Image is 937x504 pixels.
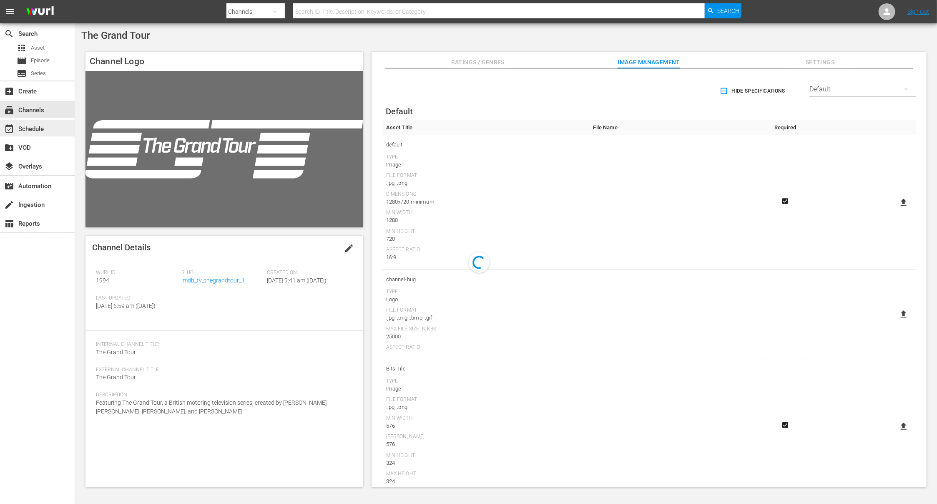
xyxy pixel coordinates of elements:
[789,57,852,68] span: Settings
[267,277,327,284] span: [DATE] 9:41 am ([DATE])
[96,392,349,398] span: Description:
[705,3,741,18] button: Search
[267,270,348,276] span: Created On:
[181,270,263,276] span: Slug:
[96,277,109,284] span: 1994
[386,415,585,422] div: Min Width
[386,253,585,262] div: 16:9
[4,124,14,134] span: Schedule
[96,367,349,373] span: External Channel Title:
[386,378,585,385] div: Type
[386,274,585,285] span: channel-bug
[386,139,585,150] span: default
[721,87,785,96] span: Hide Specifications
[181,277,245,284] a: imdb_tv_thegrandtour_1
[717,3,739,18] span: Search
[85,52,363,71] h4: Channel Logo
[17,43,27,53] span: Asset
[386,228,585,235] div: Min Height
[4,181,14,191] span: Automation
[386,314,585,322] div: .jpg, .png, .bmp, .gif
[5,7,15,17] span: menu
[96,341,349,348] span: Internal Channel Title:
[386,403,585,411] div: .jpg, .png
[96,302,156,309] span: [DATE] 6:59 am ([DATE])
[386,385,585,393] div: Image
[4,161,14,171] span: layers
[386,191,585,198] div: Dimensions
[92,242,151,252] span: Channel Details
[344,243,354,253] span: edit
[907,8,929,15] a: Sign Out
[386,471,585,477] div: Max Height
[386,452,585,459] div: Min Height
[4,29,14,39] span: Search
[31,69,46,78] span: Series
[386,422,585,430] div: 576
[4,105,14,115] span: Channels
[386,179,585,187] div: .jpg, .png
[4,143,14,153] span: VOD
[386,235,585,243] div: 720
[382,120,589,135] th: Asset Title
[386,440,585,449] div: 576
[386,106,413,116] span: Default
[96,374,136,381] span: The Grand Tour
[96,270,177,276] span: Wurl ID:
[4,86,14,96] span: Create
[81,30,150,41] span: The Grand Tour
[386,326,585,333] div: Max File Size In Kbs
[17,56,27,66] span: Episode
[386,295,585,304] div: Logo
[386,154,585,161] div: Type
[4,200,14,210] span: Ingestion
[780,421,790,429] svg: Required
[20,2,60,22] img: ans4CAIJ8jUAAAAAAAAAAAAAAAAAAAAAAAAgQb4GAAAAAAAAAAAAAAAAAAAAAAAAJMjXAAAAAAAAAAAAAAAAAAAAAAAAgAT5G...
[386,247,585,253] div: Aspect Ratio
[386,289,585,295] div: Type
[386,344,585,351] div: Aspect Ratio
[386,333,585,341] div: 25000
[339,238,359,258] button: edit
[96,349,136,355] span: The Grand Tour
[386,433,585,440] div: [PERSON_NAME]
[718,79,789,103] button: Hide Specifications
[386,396,585,403] div: File Format
[85,71,363,227] img: The Grand Tour
[589,120,764,135] th: File Name
[96,295,177,302] span: Last Updated:
[386,477,585,486] div: 324
[386,161,585,169] div: Image
[386,172,585,179] div: File Format
[386,198,585,206] div: 1280x720 minimum
[618,57,680,68] span: Image Management
[31,44,45,52] span: Asset
[386,307,585,314] div: File Format
[386,209,585,216] div: Min Width
[96,399,328,415] span: Featuring The Grand Tour, a British motoring television series, created by [PERSON_NAME], [PERSON...
[4,219,14,229] span: Reports
[386,216,585,224] div: 1280
[386,459,585,467] div: 324
[764,120,807,135] th: Required
[809,78,916,101] div: Default
[447,57,509,68] span: Ratings / Genres
[386,363,585,374] span: Bits Tile
[780,197,790,205] svg: Required
[31,56,50,65] span: Episode
[17,68,27,78] span: Series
